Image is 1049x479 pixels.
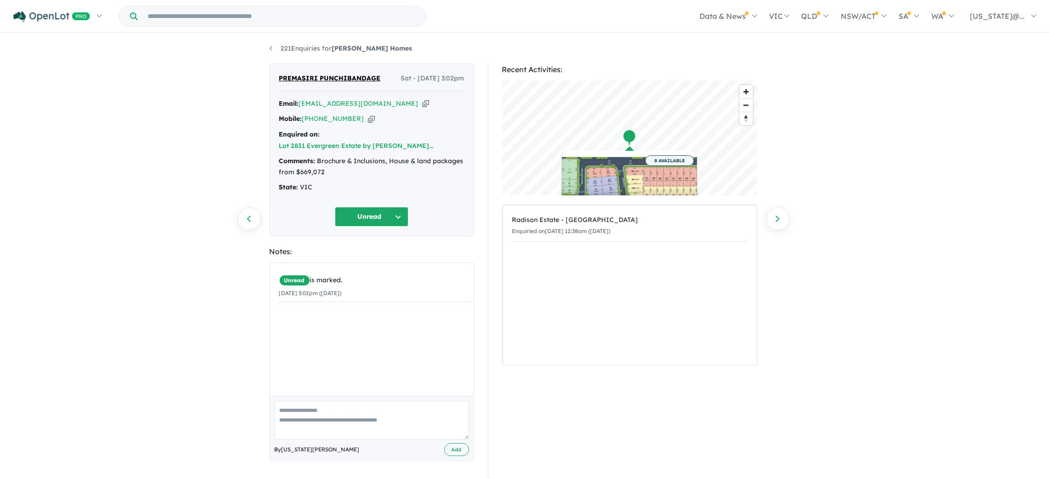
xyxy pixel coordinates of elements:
[368,114,375,124] button: Copy
[279,290,342,297] small: [DATE] 3:02pm ([DATE])
[512,215,747,226] div: Radison Estate - [GEOGRAPHIC_DATA]
[622,129,636,146] div: Map marker
[279,183,298,191] strong: State:
[444,443,469,456] button: Add
[645,155,694,166] span: 8 AVAILABLE
[302,114,364,123] a: [PHONE_NUMBER]
[401,73,464,84] span: Sat - [DATE] 3:02pm
[269,44,413,52] a: 221Enquiries for[PERSON_NAME] Homes
[279,157,315,165] strong: Comments:
[332,44,413,52] strong: [PERSON_NAME] Homes
[739,98,753,112] button: Zoom out
[739,112,753,125] button: Reset bearing to north
[739,99,753,112] span: Zoom out
[299,99,418,108] a: [EMAIL_ADDRESS][DOMAIN_NAME]
[561,151,699,220] a: 8 AVAILABLE
[502,63,757,76] div: Recent Activities:
[279,275,310,286] span: Unread
[275,445,360,454] span: By [US_STATE][PERSON_NAME]
[279,156,464,178] div: Brochure & Inclusions, House & land packages from $669,072
[512,228,611,234] small: Enquiried on [DATE] 12:38am ([DATE])
[279,141,434,151] button: Lot 2831 Evergreen Estate by [PERSON_NAME]...
[279,142,434,150] a: Lot 2831 Evergreen Estate by [PERSON_NAME]...
[279,130,320,138] strong: Enquired on:
[279,275,475,286] div: is marked.
[279,182,464,193] div: VIC
[422,99,429,108] button: Copy
[269,43,780,54] nav: breadcrumb
[139,6,424,26] input: Try estate name, suburb, builder or developer
[13,11,90,23] img: Openlot PRO Logo White
[279,99,299,108] strong: Email:
[970,11,1025,21] span: [US_STATE]@...
[279,114,302,123] strong: Mobile:
[335,207,408,227] button: Unread
[269,245,474,258] div: Notes:
[502,80,757,195] canvas: Map
[512,210,747,242] a: Radison Estate - [GEOGRAPHIC_DATA]Enquiried on[DATE] 12:38am ([DATE])
[739,85,753,98] button: Zoom in
[279,73,381,84] span: PREMASIRI PUNCHIBANDAGE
